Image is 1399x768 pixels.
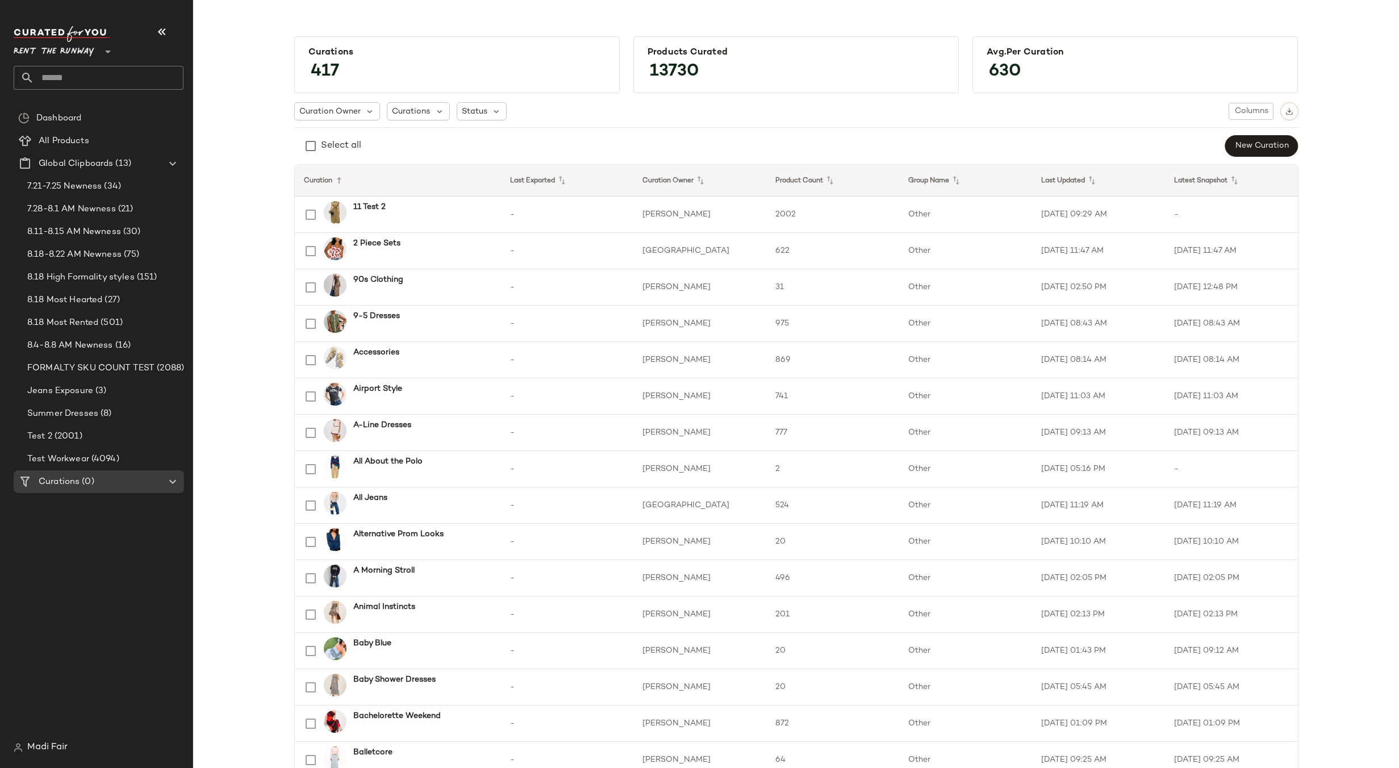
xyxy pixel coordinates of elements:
[27,407,98,420] span: Summer Dresses
[1165,197,1298,233] td: -
[116,203,133,216] span: (21)
[899,415,1032,451] td: Other
[27,226,121,239] span: 8.11-8.15 AM Newness
[1165,233,1298,269] td: [DATE] 11:47 AM
[27,248,122,261] span: 8.18-8.22 AM Newness
[353,310,400,322] b: 9-5 Dresses
[1032,306,1165,342] td: [DATE] 08:43 AM
[14,39,94,59] span: Rent the Runway
[899,342,1032,378] td: Other
[98,316,123,329] span: (501)
[1032,451,1165,487] td: [DATE] 05:16 PM
[766,342,899,378] td: 869
[324,310,346,333] img: VB211.jpg
[1165,415,1298,451] td: [DATE] 09:13 AM
[353,710,441,722] b: Bachelorette Weekend
[93,385,106,398] span: (3)
[633,342,766,378] td: [PERSON_NAME]
[27,430,52,443] span: Test 2
[27,741,68,754] span: Madi Fair
[899,560,1032,596] td: Other
[899,306,1032,342] td: Other
[766,706,899,742] td: 872
[501,524,634,560] td: -
[1032,706,1165,742] td: [DATE] 01:09 PM
[1165,560,1298,596] td: [DATE] 02:05 PM
[899,165,1032,197] th: Group Name
[295,165,501,197] th: Curation
[1165,669,1298,706] td: [DATE] 05:45 AM
[501,415,634,451] td: -
[324,637,346,660] img: CLUB239.jpg
[899,451,1032,487] td: Other
[501,706,634,742] td: -
[27,203,116,216] span: 7.28-8.1 AM Newness
[324,710,346,733] img: STD162.jpg
[899,197,1032,233] td: Other
[633,524,766,560] td: [PERSON_NAME]
[766,415,899,451] td: 777
[353,528,444,540] b: Alternative Prom Looks
[633,269,766,306] td: [PERSON_NAME]
[154,362,184,375] span: (2088)
[1165,306,1298,342] td: [DATE] 08:43 AM
[633,415,766,451] td: [PERSON_NAME]
[1032,596,1165,633] td: [DATE] 02:13 PM
[1032,633,1165,669] td: [DATE] 01:43 PM
[52,430,82,443] span: (2001)
[1165,596,1298,633] td: [DATE] 02:13 PM
[36,112,81,125] span: Dashboard
[1285,107,1293,115] img: svg%3e
[766,378,899,415] td: 741
[633,596,766,633] td: [PERSON_NAME]
[501,596,634,633] td: -
[501,165,634,197] th: Last Exported
[121,226,141,239] span: (30)
[324,674,346,696] img: RPE27.jpg
[299,51,350,92] span: 417
[98,407,111,420] span: (8)
[122,248,140,261] span: (75)
[766,524,899,560] td: 20
[766,596,899,633] td: 201
[1032,165,1165,197] th: Last Updated
[1032,487,1165,524] td: [DATE] 11:19 AM
[27,339,113,352] span: 8.4-8.8 AM Newness
[766,269,899,306] td: 31
[1234,141,1288,151] span: New Curation
[324,492,346,515] img: TRI3.jpg
[353,274,403,286] b: 90s Clothing
[766,487,899,524] td: 524
[324,565,346,587] img: ABG66.jpg
[1225,135,1298,157] button: New Curation
[113,339,131,352] span: (16)
[899,487,1032,524] td: Other
[766,197,899,233] td: 2002
[633,378,766,415] td: [PERSON_NAME]
[27,271,135,284] span: 8.18 High Formality styles
[27,453,89,466] span: Test Workwear
[899,524,1032,560] td: Other
[27,180,102,193] span: 7.21-7.25 Newness
[462,106,487,118] span: Status
[501,269,634,306] td: -
[1165,378,1298,415] td: [DATE] 11:03 AM
[899,633,1032,669] td: Other
[633,706,766,742] td: [PERSON_NAME]
[392,106,430,118] span: Curations
[80,475,94,489] span: (0)
[766,669,899,706] td: 20
[353,492,387,504] b: All Jeans
[353,746,392,758] b: Balletcore
[978,51,1033,92] span: 630
[766,165,899,197] th: Product Count
[1032,197,1165,233] td: [DATE] 09:29 AM
[501,451,634,487] td: -
[648,47,945,58] div: Products Curated
[39,475,80,489] span: Curations
[1032,378,1165,415] td: [DATE] 11:03 AM
[766,233,899,269] td: 622
[102,294,120,307] span: (27)
[633,306,766,342] td: [PERSON_NAME]
[353,674,436,686] b: Baby Shower Dresses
